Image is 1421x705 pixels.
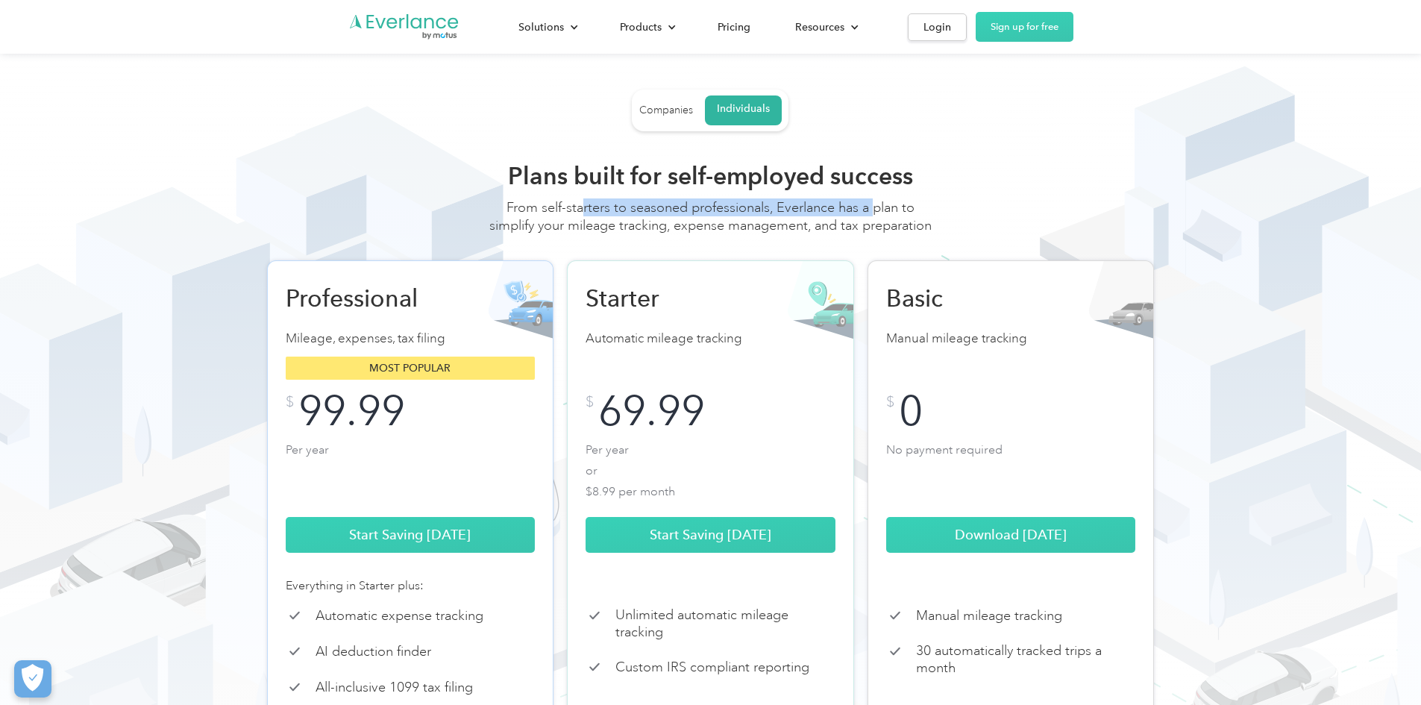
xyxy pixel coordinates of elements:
p: Mileage, expenses, tax filing [286,328,536,349]
div: Login [923,18,951,37]
div: Companies [639,104,693,117]
a: Login [908,13,967,41]
div: Products [620,18,662,37]
div: Resources [795,18,844,37]
div: Most popular [286,357,536,380]
div: 69.99 [598,395,705,427]
div: 99.99 [298,395,405,427]
h2: Basic [886,283,1043,313]
div: $ [886,395,894,410]
a: Sign up for free [976,12,1073,42]
div: $ [286,395,294,410]
div: 0 [899,395,923,427]
a: Go to homepage [348,13,460,41]
div: $ [586,395,594,410]
div: From self-starters to seasoned professionals, Everlance has a plan to simplify your mileage track... [487,198,935,249]
p: No payment required [886,439,1136,499]
p: 30 automatically tracked trips a month [916,642,1136,676]
div: Products [605,14,688,40]
div: Everything in Starter plus: [286,577,536,595]
p: All-inclusive 1099 tax filing [316,679,473,696]
div: Individuals [717,102,770,116]
button: Cookies Settings [14,660,51,698]
div: Pricing [718,18,750,37]
h2: Plans built for self-employed success [487,161,935,191]
p: Automatic mileage tracking [586,328,835,349]
h2: Professional [286,283,442,313]
p: Custom IRS compliant reporting [615,659,809,676]
p: Per year [286,439,536,499]
p: Per year or $8.99 per month [586,439,835,499]
p: Manual mileage tracking [886,328,1136,349]
div: Solutions [504,14,590,40]
a: Download [DATE] [886,517,1136,553]
p: AI deduction finder [316,643,431,660]
p: Manual mileage tracking [916,607,1062,624]
div: Solutions [518,18,564,37]
h2: Starter [586,283,742,313]
a: Start Saving [DATE] [286,517,536,553]
p: Automatic expense tracking [316,607,483,624]
div: Resources [780,14,871,40]
a: Pricing [703,14,765,40]
a: Start Saving [DATE] [586,517,835,553]
p: Unlimited automatic mileage tracking [615,607,835,640]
